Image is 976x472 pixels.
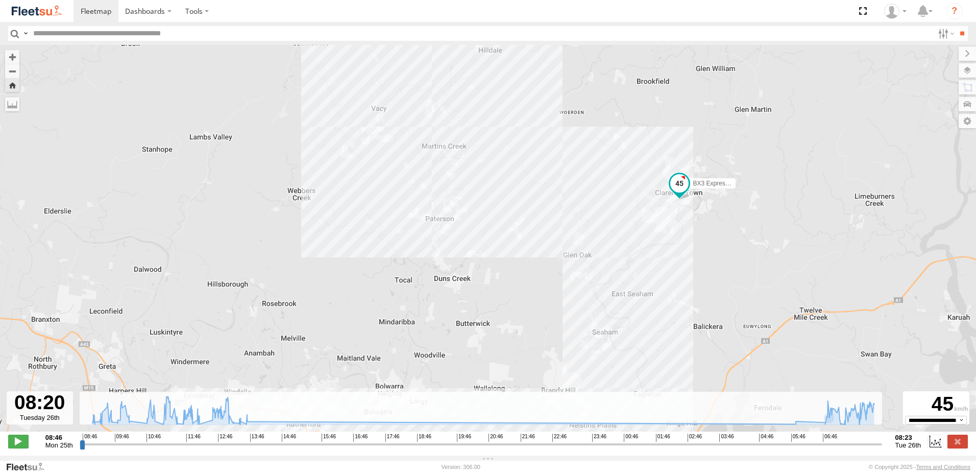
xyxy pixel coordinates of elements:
[218,434,232,442] span: 12:46
[693,180,739,187] span: BX3 Express Ute
[45,434,73,441] strong: 08:46
[895,441,921,449] span: Tue 26th Aug 2025
[147,434,161,442] span: 10:46
[916,464,970,470] a: Terms and Conditions
[417,434,431,442] span: 18:46
[791,434,806,442] span: 05:46
[759,434,773,442] span: 04:46
[457,434,471,442] span: 19:46
[5,97,19,111] label: Measure
[250,434,264,442] span: 13:46
[10,4,63,18] img: fleetsu-logo-horizontal.svg
[21,26,30,41] label: Search Query
[489,434,503,442] span: 20:46
[282,434,296,442] span: 14:46
[823,434,837,442] span: 06:46
[959,114,976,128] label: Map Settings
[8,435,29,448] label: Play/Stop
[45,441,73,449] span: Mon 25th Aug 2025
[656,434,670,442] span: 01:46
[186,434,201,442] span: 11:46
[895,434,921,441] strong: 08:23
[6,462,53,472] a: Visit our Website
[624,434,638,442] span: 00:46
[442,464,480,470] div: Version: 306.00
[5,64,19,78] button: Zoom out
[5,78,19,92] button: Zoom Home
[322,434,336,442] span: 15:46
[592,434,606,442] span: 23:46
[83,434,97,442] span: 08:46
[115,434,129,442] span: 09:46
[946,3,963,19] i: ?
[934,26,956,41] label: Search Filter Options
[385,434,400,442] span: 17:46
[947,435,968,448] label: Close
[353,434,368,442] span: 16:46
[552,434,567,442] span: 22:46
[5,50,19,64] button: Zoom in
[521,434,535,442] span: 21:46
[719,434,734,442] span: 03:46
[881,4,910,19] div: James Cullen
[869,464,970,470] div: © Copyright 2025 -
[905,393,968,416] div: 45
[688,434,702,442] span: 02:46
